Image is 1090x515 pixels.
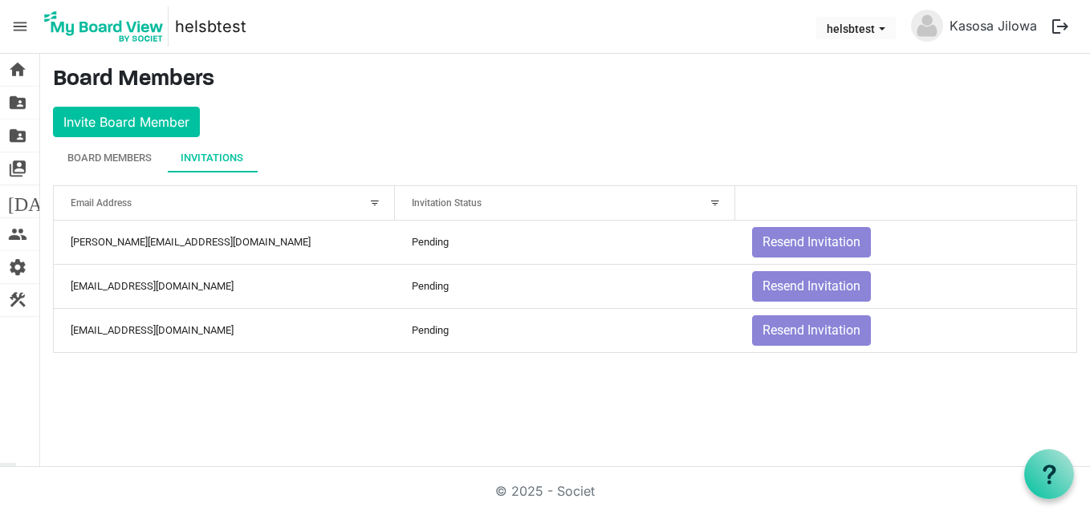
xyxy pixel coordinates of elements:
[735,221,1076,264] td: Resend Invitation is template cell column header
[412,197,482,209] span: Invitation Status
[54,221,395,264] td: kenneth.chisulo@helsb.gov.zm column header Email Address
[816,17,896,39] button: helsbtest dropdownbutton
[911,10,943,42] img: no-profile-picture.svg
[943,10,1043,42] a: Kasosa Jilowa
[1043,10,1077,43] button: logout
[53,107,200,137] button: Invite Board Member
[8,120,27,152] span: folder_shared
[53,144,1077,172] div: tab-header
[181,150,243,166] div: Invitations
[752,271,871,302] button: Resend Invitation
[39,6,175,47] a: My Board View Logo
[53,67,1077,94] h3: Board Members
[71,197,132,209] span: Email Address
[8,152,27,185] span: switch_account
[735,308,1076,352] td: Resend Invitation is template cell column header
[8,185,70,217] span: [DATE]
[395,308,736,352] td: Pending column header Invitation Status
[8,54,27,86] span: home
[54,264,395,308] td: mulenga.kasasha@helsb.gov.zm column header Email Address
[752,227,871,257] button: Resend Invitation
[5,11,35,42] span: menu
[39,6,169,47] img: My Board View Logo
[8,87,27,119] span: folder_shared
[395,221,736,264] td: Pending column header Invitation Status
[8,251,27,283] span: settings
[175,10,246,43] a: helsbtest
[67,150,152,166] div: Board Members
[8,218,27,250] span: people
[735,264,1076,308] td: Resend Invitation is template cell column header
[8,284,27,316] span: construction
[54,308,395,352] td: kasosajilowa@gmail.com column header Email Address
[495,483,595,499] a: © 2025 - Societ
[752,315,871,346] button: Resend Invitation
[395,264,736,308] td: Pending column header Invitation Status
